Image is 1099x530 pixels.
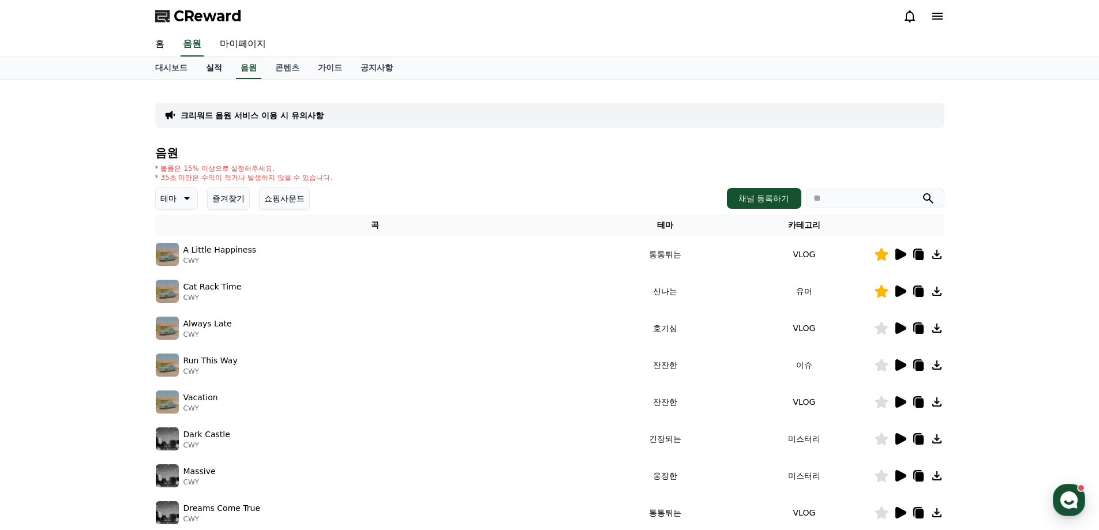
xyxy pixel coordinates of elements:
[183,281,242,293] p: Cat Rack Time
[595,457,734,494] td: 웅장한
[595,236,734,273] td: 통통튀는
[156,427,179,450] img: music
[351,57,402,79] a: 공지사항
[595,215,734,236] th: 테마
[183,441,230,450] p: CWY
[211,32,275,57] a: 마이페이지
[183,367,238,376] p: CWY
[266,57,309,79] a: 콘텐츠
[595,384,734,420] td: 잔잔한
[236,57,261,79] a: 음원
[183,256,257,265] p: CWY
[174,7,242,25] span: CReward
[183,330,232,339] p: CWY
[197,57,231,79] a: 실적
[183,244,257,256] p: A Little Happiness
[183,428,230,441] p: Dark Castle
[183,478,216,487] p: CWY
[156,464,179,487] img: music
[734,273,873,310] td: 유머
[146,57,197,79] a: 대시보드
[149,366,222,394] a: 설정
[734,310,873,347] td: VLOG
[595,273,734,310] td: 신나는
[106,384,119,393] span: 대화
[155,164,333,173] p: * 볼륨은 15% 이상으로 설정해주세요.
[155,146,944,159] h4: 음원
[595,310,734,347] td: 호기심
[734,347,873,384] td: 이슈
[36,383,43,392] span: 홈
[207,187,250,210] button: 즐겨찾기
[76,366,149,394] a: 대화
[183,465,216,478] p: Massive
[259,187,310,210] button: 쇼핑사운드
[181,110,324,121] a: 크리워드 음원 서비스 이용 시 유의사항
[146,32,174,57] a: 홈
[183,293,242,302] p: CWY
[183,355,238,367] p: Run This Way
[178,383,192,392] span: 설정
[155,187,198,210] button: 테마
[181,32,204,57] a: 음원
[734,420,873,457] td: 미스터리
[183,514,261,524] p: CWY
[160,190,177,206] p: 테마
[156,280,179,303] img: music
[155,215,596,236] th: 곡
[155,173,333,182] p: * 35초 미만은 수익이 적거나 발생하지 않을 수 있습니다.
[734,236,873,273] td: VLOG
[595,347,734,384] td: 잔잔한
[156,243,179,266] img: music
[183,392,218,404] p: Vacation
[734,215,873,236] th: 카테고리
[183,502,261,514] p: Dreams Come True
[309,57,351,79] a: 가이드
[734,457,873,494] td: 미스터리
[183,404,218,413] p: CWY
[183,318,232,330] p: Always Late
[156,501,179,524] img: music
[727,188,801,209] button: 채널 등록하기
[155,7,242,25] a: CReward
[595,420,734,457] td: 긴장되는
[734,384,873,420] td: VLOG
[156,390,179,414] img: music
[3,366,76,394] a: 홈
[156,317,179,340] img: music
[156,354,179,377] img: music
